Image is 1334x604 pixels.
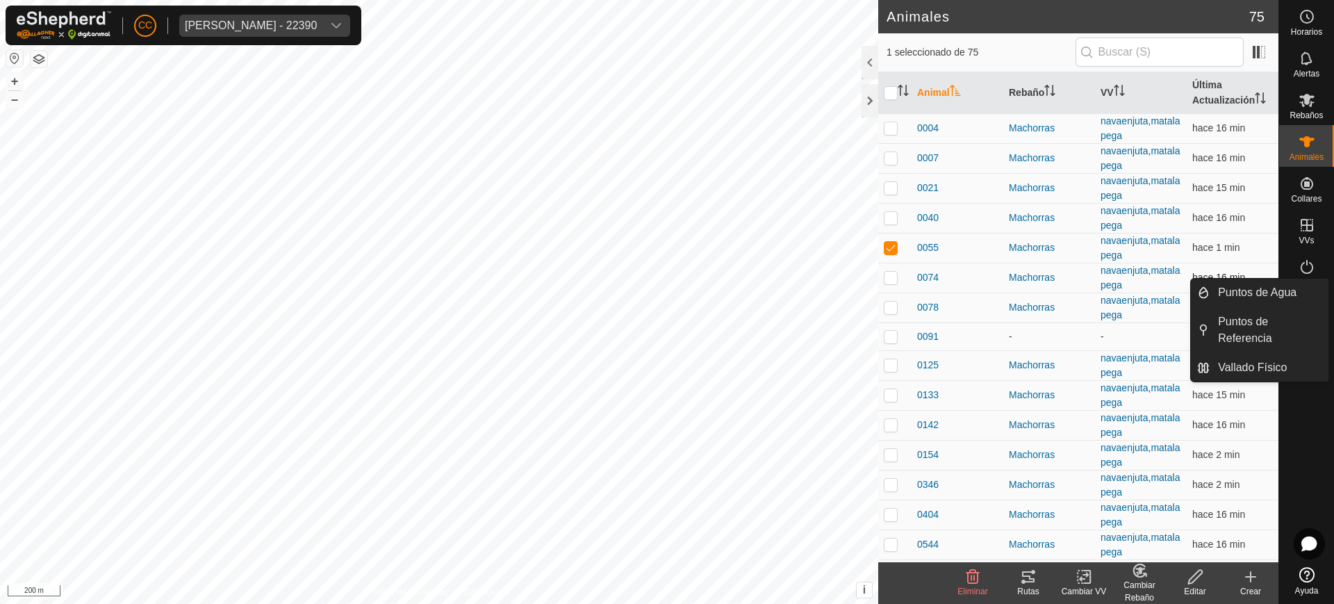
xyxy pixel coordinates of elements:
span: 0404 [917,507,939,522]
div: Machorras [1009,388,1089,402]
li: Puntos de Agua [1135,277,1278,305]
span: 11 ago 2025, 11:03 [1192,272,1245,283]
span: 11 ago 2025, 11:04 [1192,182,1245,193]
a: navaenjuta,matalapega [1101,175,1180,201]
span: VVs [1299,236,1314,245]
a: navaenjuta,matalapega [1101,115,1180,141]
span: 1 seleccionado de 75 [887,45,1076,60]
a: navaenjuta,matalapega [1101,502,1180,528]
a: navaenjuta,matalapega [1101,442,1180,468]
a: Vallado Físico [1154,352,1278,380]
h2: Animales [887,8,1249,25]
span: 11 ago 2025, 11:03 [1192,212,1245,223]
th: VV [1095,72,1187,114]
div: dropdown trigger [322,15,350,37]
div: Cambiar VV [1056,585,1112,598]
button: Capas del Mapa [31,51,47,67]
span: 0055 [917,240,939,255]
div: Cambiar Rebaño [1112,579,1167,604]
button: – [6,91,23,108]
p-sorticon: Activar para ordenar [950,87,961,98]
a: navaenjuta,matalapega [1101,412,1180,438]
p-sorticon: Activar para ordenar [1255,95,1266,106]
p-sorticon: Activar para ordenar [1044,87,1055,98]
p-sorticon: Activar para ordenar [1114,87,1125,98]
div: Machorras [1009,507,1089,522]
a: navaenjuta,matalapega [1101,352,1180,378]
span: 0040 [917,211,939,225]
button: + [6,73,23,90]
span: Puntos de Referencia [1162,312,1269,345]
span: 11 ago 2025, 11:17 [1192,479,1240,490]
span: i [863,584,866,596]
span: 0544 [917,537,939,552]
span: 0078 [917,300,939,315]
div: Machorras [1009,537,1089,552]
span: 11 ago 2025, 11:04 [1192,122,1245,133]
span: Horarios [1291,28,1322,36]
span: 11 ago 2025, 11:03 [1192,152,1245,163]
a: navaenjuta,matalapega [1101,235,1180,261]
a: navaenjuta,matalapega [1101,472,1180,498]
div: Machorras [1009,478,1089,492]
span: 0133 [917,388,939,402]
span: 11 ago 2025, 11:04 [1192,389,1245,400]
a: navaenjuta,matalapega [1101,205,1180,231]
span: Ayuda [1295,587,1319,595]
span: 0346 [917,478,939,492]
div: - [1009,329,1089,344]
span: 11 ago 2025, 11:03 [1192,509,1245,520]
li: Vallado Físico [1135,352,1278,380]
span: Rebaños [1290,111,1323,120]
div: Machorras [1009,181,1089,195]
a: Contáctenos [464,586,511,598]
div: Machorras [1009,300,1089,315]
div: Crear [1223,585,1278,598]
button: Restablecer Mapa [6,50,23,67]
div: [PERSON_NAME] - 22390 [185,20,317,31]
span: 11 ago 2025, 11:03 [1192,419,1245,430]
span: Jose Ramon Tejedor Montero - 22390 [179,15,322,37]
span: Animales [1290,153,1324,161]
span: 0004 [917,121,939,136]
span: Vallado Físico [1162,358,1231,375]
a: navaenjuta,matalapega [1101,382,1180,408]
div: Machorras [1009,418,1089,432]
div: Machorras [1009,240,1089,255]
li: Puntos de Referencia [1135,307,1278,351]
th: Rebaño [1003,72,1095,114]
span: 11 ago 2025, 11:18 [1192,242,1240,253]
a: navaenjuta,matalapega [1101,562,1180,587]
th: Animal [912,72,1003,114]
span: Collares [1291,195,1321,203]
span: 0142 [917,418,939,432]
span: Eliminar [957,587,987,596]
a: Política de Privacidad [368,586,447,598]
span: 0007 [917,151,939,165]
img: Logo Gallagher [17,11,111,40]
span: Puntos de Agua [1162,283,1241,300]
div: Machorras [1009,270,1089,285]
div: Editar [1167,585,1223,598]
span: 75 [1249,6,1265,27]
a: Ayuda [1279,562,1334,601]
div: Rutas [1000,585,1056,598]
a: navaenjuta,matalapega [1101,145,1180,171]
span: Alertas [1294,70,1319,78]
span: 0091 [917,329,939,344]
span: 11 ago 2025, 11:18 [1192,449,1240,460]
a: navaenjuta,matalapega [1101,532,1180,557]
span: 0125 [917,358,939,373]
a: Puntos de Agua [1154,277,1278,305]
a: navaenjuta,matalapega [1101,265,1180,291]
p-sorticon: Activar para ordenar [898,87,909,98]
div: Machorras [1009,448,1089,462]
span: 11 ago 2025, 11:03 [1192,539,1245,550]
span: 0074 [917,270,939,285]
div: Machorras [1009,151,1089,165]
th: Última Actualización [1187,72,1278,114]
app-display-virtual-paddock-transition: - [1101,331,1104,342]
span: 0154 [917,448,939,462]
div: Machorras [1009,358,1089,373]
span: 0021 [917,181,939,195]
